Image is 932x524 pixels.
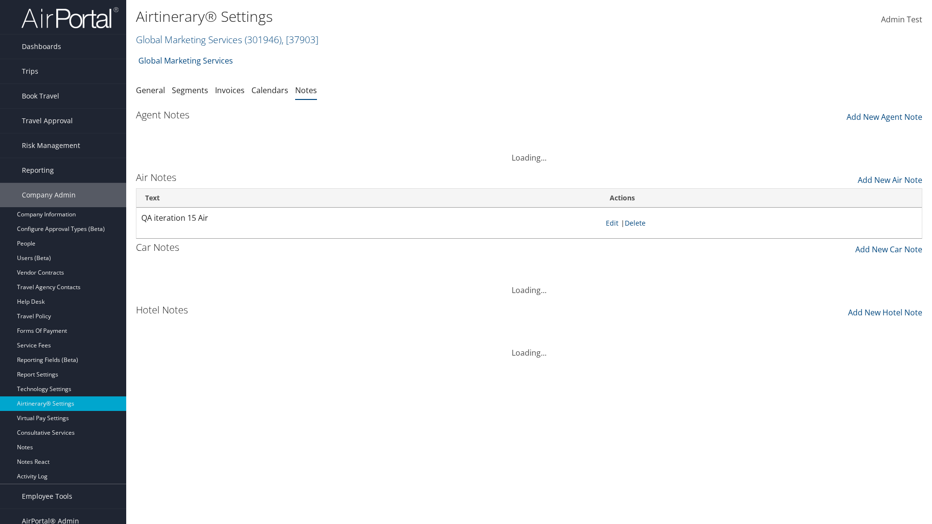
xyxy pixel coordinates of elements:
[172,85,208,96] a: Segments
[215,85,245,96] a: Invoices
[136,189,601,208] th: Text
[136,108,189,122] h3: Agent Notes
[138,51,233,70] a: Global Marketing Services
[136,241,179,254] h3: Car Notes
[22,59,38,83] span: Trips
[136,85,165,96] a: General
[625,218,646,228] a: Delete
[245,33,282,46] span: ( 301946 )
[855,239,922,255] a: Add New Car Note
[136,33,318,46] a: Global Marketing Services
[136,140,922,164] div: Loading...
[848,302,922,318] a: Add New Hotel Note
[858,169,922,186] a: Add New Air Note
[251,85,288,96] a: Calendars
[22,133,80,158] span: Risk Management
[136,171,176,184] h3: Air Notes
[282,33,318,46] span: , [ 37903 ]
[22,484,72,508] span: Employee Tools
[21,6,118,29] img: airportal-logo.png
[22,34,61,59] span: Dashboards
[847,106,922,123] a: Add New Agent Note
[601,189,922,208] th: Actions
[22,183,76,207] span: Company Admin
[136,6,660,27] h1: Airtinerary® Settings
[22,84,59,108] span: Book Travel
[136,273,922,296] div: Loading...
[295,85,317,96] a: Notes
[881,5,922,35] a: Admin Test
[881,14,922,25] span: Admin Test
[136,335,922,359] div: Loading...
[601,208,922,239] td: |
[22,109,73,133] span: Travel Approval
[606,218,618,228] a: Edit
[136,303,188,317] h3: Hotel Notes
[22,158,54,182] span: Reporting
[141,212,596,225] p: QA iteration 15 Air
